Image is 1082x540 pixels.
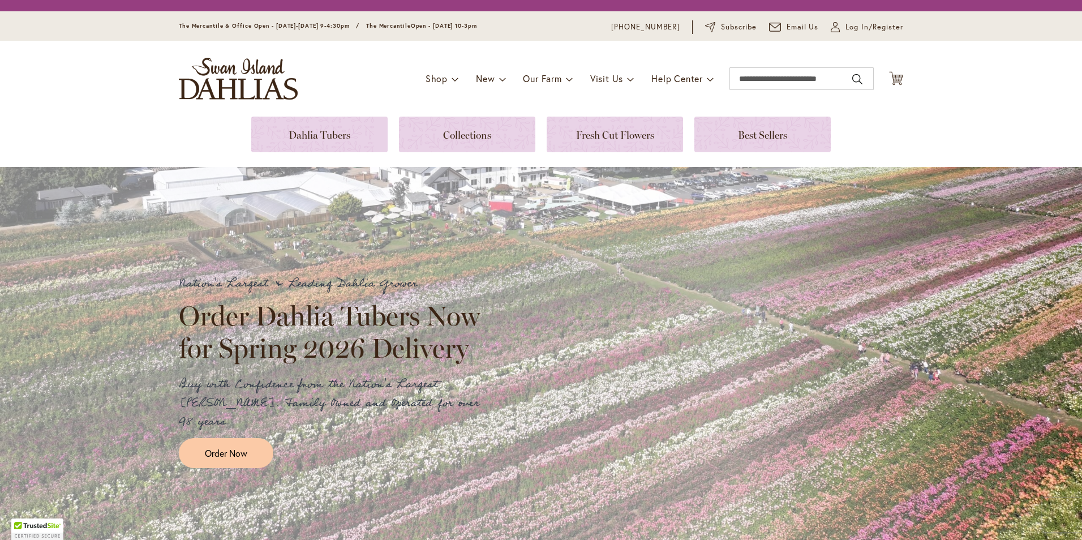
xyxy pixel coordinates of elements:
a: Log In/Register [831,22,903,33]
a: store logo [179,58,298,100]
a: Order Now [179,438,273,468]
span: Visit Us [590,72,623,84]
h2: Order Dahlia Tubers Now for Spring 2026 Delivery [179,300,490,363]
span: Shop [426,72,448,84]
span: Our Farm [523,72,561,84]
a: Subscribe [705,22,757,33]
span: New [476,72,495,84]
span: Help Center [651,72,703,84]
span: Order Now [205,447,247,460]
button: Search [852,70,862,88]
span: Subscribe [721,22,757,33]
div: TrustedSite Certified [11,518,63,540]
span: Log In/Register [845,22,903,33]
span: Open - [DATE] 10-3pm [411,22,477,29]
p: Buy with Confidence from the Nation's Largest [PERSON_NAME]. Family Owned and Operated for over 9... [179,375,490,431]
a: [PHONE_NUMBER] [611,22,680,33]
span: Email Us [787,22,819,33]
span: The Mercantile & Office Open - [DATE]-[DATE] 9-4:30pm / The Mercantile [179,22,411,29]
a: Email Us [769,22,819,33]
p: Nation's Largest & Leading Dahlia Grower [179,275,490,293]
